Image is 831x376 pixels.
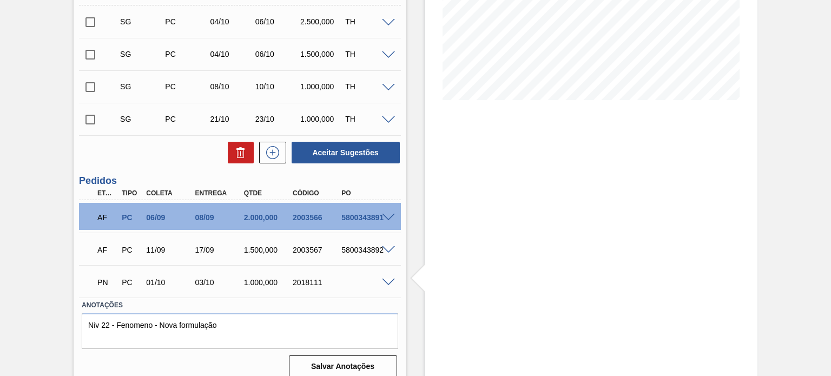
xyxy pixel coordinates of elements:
[95,271,119,294] div: Pedido em Negociação
[95,206,119,229] div: Aguardando Faturamento
[97,278,116,287] p: PN
[117,82,167,91] div: Sugestão Criada
[208,82,257,91] div: 08/10/2025
[97,213,116,222] p: AF
[143,246,197,254] div: 11/09/2025
[342,115,392,123] div: TH
[193,246,246,254] div: 17/09/2025
[342,50,392,58] div: TH
[143,213,197,222] div: 06/09/2025
[119,278,143,287] div: Pedido de Compra
[193,213,246,222] div: 08/09/2025
[119,246,143,254] div: Pedido de Compra
[95,238,119,262] div: Aguardando Faturamento
[79,175,400,187] h3: Pedidos
[82,298,398,313] label: Anotações
[208,17,257,26] div: 04/10/2025
[298,17,347,26] div: 2.500,000
[117,50,167,58] div: Sugestão Criada
[298,115,347,123] div: 1.000,000
[339,246,392,254] div: 5800343892
[342,17,392,26] div: TH
[290,278,344,287] div: 2018111
[253,50,302,58] div: 06/10/2025
[241,189,295,197] div: Qtde
[222,142,254,163] div: Excluir Sugestões
[253,17,302,26] div: 06/10/2025
[208,50,257,58] div: 04/10/2025
[193,189,246,197] div: Entrega
[162,50,212,58] div: Pedido de Compra
[290,246,344,254] div: 2003567
[117,115,167,123] div: Sugestão Criada
[119,213,143,222] div: Pedido de Compra
[292,142,400,163] button: Aceitar Sugestões
[193,278,246,287] div: 03/10/2025
[208,115,257,123] div: 21/10/2025
[119,189,143,197] div: Tipo
[97,246,116,254] p: AF
[117,17,167,26] div: Sugestão Criada
[290,213,344,222] div: 2003566
[339,213,392,222] div: 5800343891
[162,17,212,26] div: Pedido de Compra
[290,189,344,197] div: Código
[286,141,401,164] div: Aceitar Sugestões
[95,189,119,197] div: Etapa
[339,189,392,197] div: PO
[241,213,295,222] div: 2.000,000
[143,278,197,287] div: 01/10/2025
[241,278,295,287] div: 1.000,000
[342,82,392,91] div: TH
[162,115,212,123] div: Pedido de Compra
[298,82,347,91] div: 1.000,000
[143,189,197,197] div: Coleta
[82,313,398,349] textarea: Niv 22 - Fenomeno - Nova formulação
[253,82,302,91] div: 10/10/2025
[298,50,347,58] div: 1.500,000
[254,142,286,163] div: Nova sugestão
[162,82,212,91] div: Pedido de Compra
[241,246,295,254] div: 1.500,000
[253,115,302,123] div: 23/10/2025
